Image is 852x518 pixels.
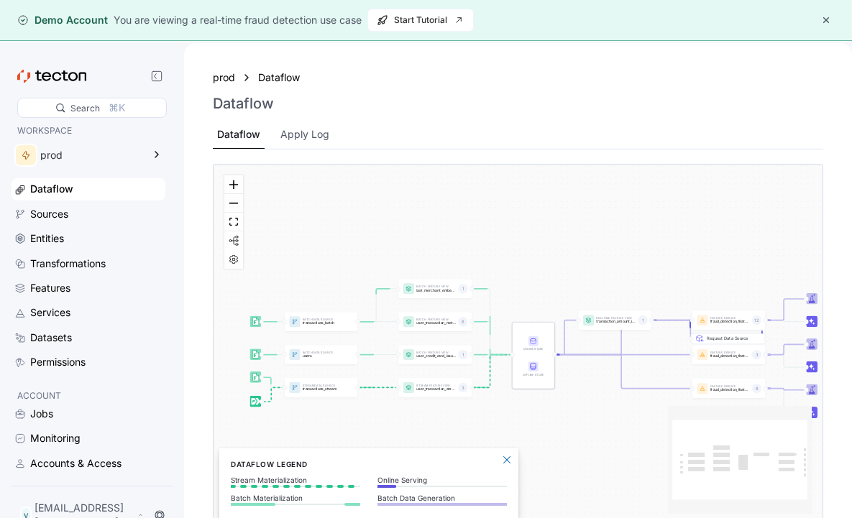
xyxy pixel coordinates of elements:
a: Jobs [12,403,165,425]
g: Edge from featureService:fraud_detection_feature_service to Inference_featureService:fraud_detect... [763,389,805,413]
a: Feature Servicefraud_detection_feature_service_streaming3 [692,346,766,365]
div: Sources [30,206,68,222]
button: zoom in [224,175,243,194]
p: ACCOUNT [17,389,160,403]
a: Transformations [12,253,165,274]
div: BatchData Sourceusers [285,346,358,365]
g: Edge from dataSource:transactions_stream_batch_source to dataSource:transactions_stream [259,378,283,388]
g: Edge from featureService:fraud_detection_feature_service to Trainer_featureService:fraud_detectio... [763,389,805,390]
a: Realtime Feature Viewtransaction_amount_is_higher_than_average1 [578,311,651,330]
a: Features [12,277,165,299]
g: Edge from featureView:last_merchant_embedding to STORE [469,289,511,355]
button: fit view [224,213,243,231]
div: Online Store [521,347,545,351]
div: Online Store [521,336,545,351]
a: Services [12,302,165,323]
div: Jobs [30,406,53,422]
g: Edge from featureService:fraud_detection_feature_service:v2 to REQ_featureService:fraud_detection... [761,320,763,339]
g: Edge from dataSource:transactions_batch to featureView:last_merchant_embedding [355,289,397,322]
p: transaction_amount_is_higher_than_average [596,320,636,323]
div: Apply Log [280,126,329,142]
div: Dataflow [30,181,73,197]
div: BatchData Sourcetransactions_batch [285,313,358,332]
p: user_credit_card_issuer [416,354,456,358]
div: Dataflow [217,126,260,142]
g: Edge from featureView:user_transaction_metrics to STORE [469,322,511,355]
a: Batch Feature Viewuser_transaction_metrics6 [398,313,472,332]
a: Batch Feature Viewuser_credit_card_issuer1 [398,346,472,365]
button: Start Tutorial [367,9,474,32]
p: transactions_batch [303,321,342,325]
a: Stream Feature Viewuser_transaction_amount_totals3 [398,378,472,397]
div: 1 [638,315,647,325]
div: Demo Account [17,13,108,27]
p: fraud_detection_feature_service [710,388,750,392]
g: Edge from featureService:fraud_detection_feature_service:v2 to Inference_featureService:fraud_det... [763,320,805,322]
p: Batch Feature View [416,351,456,354]
p: Online Serving [377,476,507,484]
g: Edge from featureService:fraud_detection_feature_service:v2 to Trainer_featureService:fraud_detec... [763,299,805,320]
div: Monitoring [30,430,81,446]
div: Accounts & Access [30,455,122,471]
g: Edge from REQ_featureService:fraud_detection_feature_service:v2 to featureService:fraud_detection... [690,320,691,339]
a: Datasets [12,327,165,348]
g: Edge from dataSource:transactions_stream_stream_source to dataSource:transactions_stream [260,388,283,402]
p: Batch Materialization [231,494,360,502]
div: Entities [30,231,64,246]
p: Batch Data Source [303,319,342,322]
a: Monitoring [12,427,165,449]
button: Close Legend Panel [498,451,516,468]
p: WORKSPACE [17,124,160,138]
div: Feature Servicefraud_detection_feature_service6 [692,379,766,399]
p: Batch Data Source [303,351,342,354]
div: React Flow controls [224,175,243,269]
div: 1 [458,285,467,294]
p: Stream Data Source [303,384,342,387]
g: Edge from STORE to featureService:fraud_detection_feature_service:v2 [552,320,691,355]
div: Search [70,101,100,115]
a: Dataflow [258,70,308,85]
p: transactions_stream [303,387,342,391]
a: Feature Servicefraud_detection_feature_service:v212 [692,311,766,330]
p: Batch Data Generation [377,494,507,502]
div: Datasets [30,330,72,346]
div: Search⌘K [17,98,167,118]
div: Request Data Source [707,335,761,381]
p: Realtime Feature View [596,317,636,320]
h3: Dataflow [213,95,274,112]
div: Permissions [30,354,86,370]
p: Feature Service [710,386,750,389]
div: Offline Store [521,362,545,377]
a: prod [213,70,235,85]
div: 6 [752,384,761,393]
p: Batch Feature View [416,319,456,322]
h6: Dataflow Legend [231,458,507,470]
a: Dataflow [12,178,165,200]
a: Batch Feature Viewlast_merchant_embedding1 [398,279,472,299]
g: Edge from featureView:user_transaction_amount_totals to STORE [469,355,511,388]
div: 6 [458,317,467,326]
p: Batch Feature View [416,286,456,289]
div: Transformations [30,256,106,272]
div: Features [30,280,70,296]
div: prod [40,150,142,160]
p: last_merchant_embedding [416,288,456,292]
div: 1 [458,350,467,359]
div: Offline Store [521,373,545,377]
div: You are viewing a real-time fraud detection use case [114,12,362,28]
a: Permissions [12,351,165,373]
a: Entities [12,228,165,249]
p: Stream Feature View [416,384,456,387]
a: StreamData Sourcetransactions_stream [285,378,358,397]
g: Edge from STORE to featureView:transaction_amount_is_higher_than_average [552,320,577,355]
